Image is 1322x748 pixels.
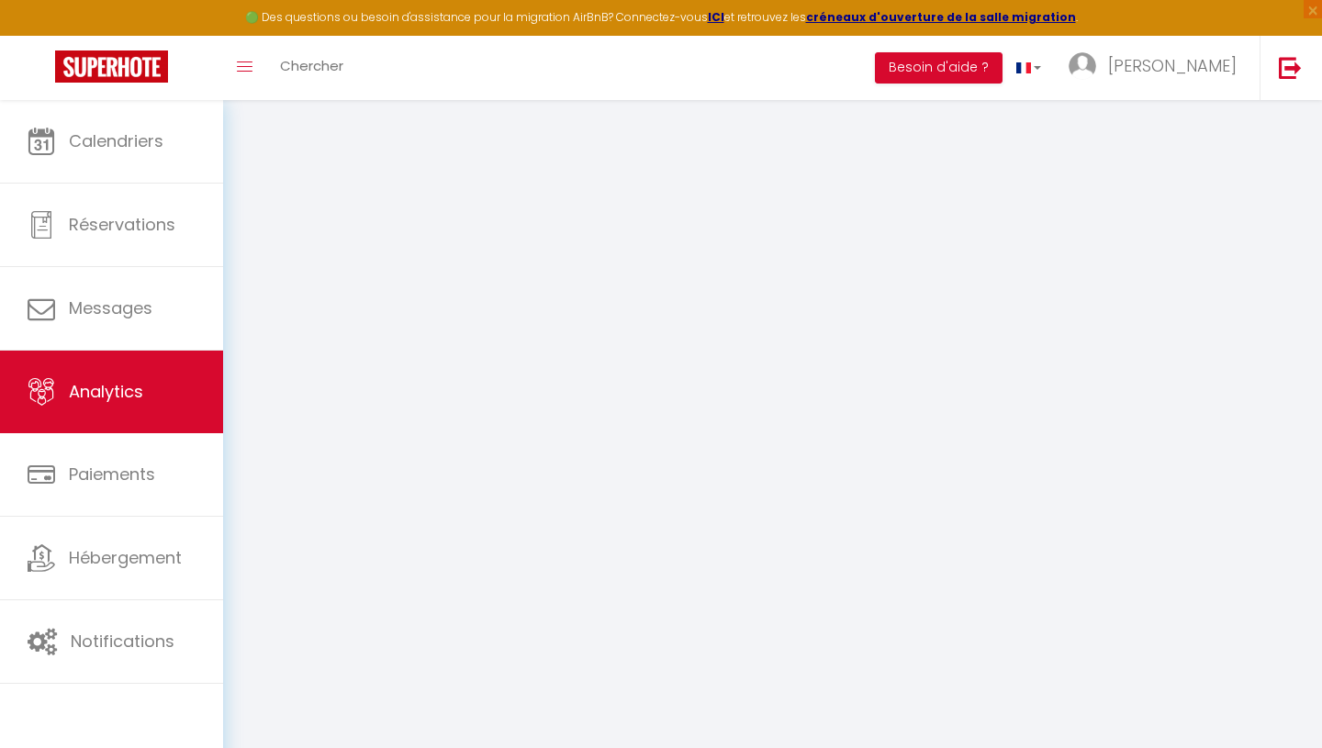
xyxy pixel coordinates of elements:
a: créneaux d'ouverture de la salle migration [806,9,1076,25]
span: Notifications [71,630,174,653]
a: Chercher [266,36,357,100]
button: Besoin d'aide ? [875,52,1003,84]
button: Ouvrir le widget de chat LiveChat [15,7,70,62]
span: Paiements [69,463,155,486]
span: Chercher [280,56,343,75]
img: logout [1279,56,1302,79]
img: ... [1069,52,1096,80]
span: Calendriers [69,129,163,152]
a: ICI [708,9,724,25]
span: Réservations [69,213,175,236]
a: ... [PERSON_NAME] [1055,36,1260,100]
span: Messages [69,296,152,319]
span: [PERSON_NAME] [1108,54,1237,77]
span: Analytics [69,380,143,403]
iframe: Chat [1244,665,1308,734]
img: Super Booking [55,50,168,83]
span: Hébergement [69,546,182,569]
